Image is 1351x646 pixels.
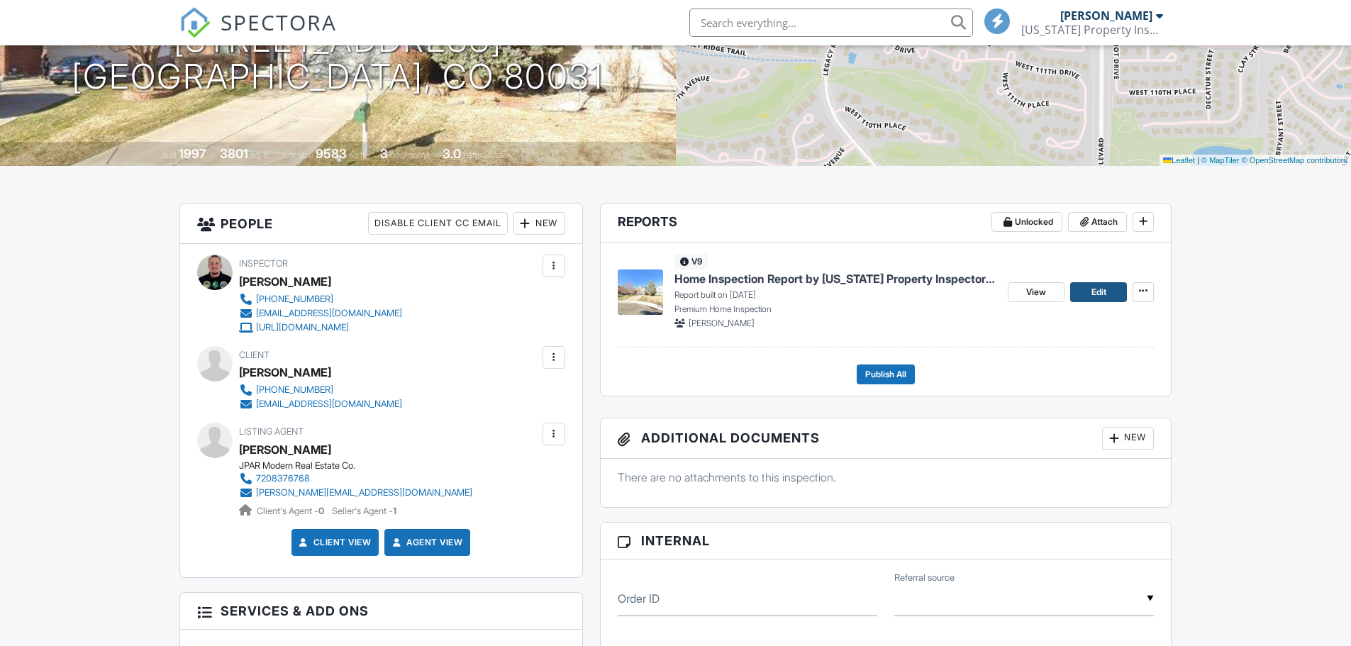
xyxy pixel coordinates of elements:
div: 3.0 [443,146,461,161]
div: [URL][DOMAIN_NAME] [256,322,349,333]
a: © MapTiler [1201,156,1240,165]
h3: Services & Add ons [180,593,582,630]
a: Leaflet [1163,156,1195,165]
strong: 0 [318,506,324,516]
label: Order ID [618,591,660,606]
a: 7208376768 [239,472,472,486]
span: Inspector [239,258,288,269]
span: sq. ft. [250,150,270,160]
div: 3 [380,146,388,161]
span: SPECTORA [221,7,337,37]
span: Lot Size [284,150,313,160]
a: [PERSON_NAME][EMAIL_ADDRESS][DOMAIN_NAME] [239,486,472,500]
a: [PHONE_NUMBER] [239,383,402,397]
h3: Additional Documents [601,418,1172,459]
a: © OpenStreetMap contributors [1242,156,1347,165]
div: [PHONE_NUMBER] [256,384,333,396]
span: sq.ft. [349,150,367,160]
span: Client [239,350,269,360]
input: Search everything... [689,9,973,37]
div: [PHONE_NUMBER] [256,294,333,305]
div: 7208376768 [256,473,310,484]
div: [EMAIL_ADDRESS][DOMAIN_NAME] [256,308,402,319]
label: Referral source [894,572,955,584]
span: | [1197,156,1199,165]
div: 1997 [179,146,206,161]
div: JPAR Modern Real Estate Co. [239,460,484,472]
a: [EMAIL_ADDRESS][DOMAIN_NAME] [239,306,402,321]
div: [PERSON_NAME] [1060,9,1152,23]
a: Agent View [389,535,462,550]
div: [PERSON_NAME][EMAIL_ADDRESS][DOMAIN_NAME] [256,487,472,499]
div: Disable Client CC Email [368,212,508,235]
a: [EMAIL_ADDRESS][DOMAIN_NAME] [239,397,402,411]
p: There are no attachments to this inspection. [618,469,1155,485]
span: bathrooms [463,150,504,160]
h1: [STREET_ADDRESS] [GEOGRAPHIC_DATA], CO 80031 [72,21,604,96]
span: Client's Agent - [257,506,326,516]
div: New [1102,427,1154,450]
span: Listing Agent [239,426,304,437]
img: The Best Home Inspection Software - Spectora [179,7,211,38]
div: New [513,212,565,235]
span: bedrooms [390,150,429,160]
strong: 1 [393,506,396,516]
div: [PERSON_NAME] [239,271,331,292]
a: [PERSON_NAME] [239,439,331,460]
a: [PHONE_NUMBER] [239,292,402,306]
div: [EMAIL_ADDRESS][DOMAIN_NAME] [256,399,402,410]
a: Client View [296,535,372,550]
div: 3801 [220,146,248,161]
h3: People [180,204,582,244]
span: Seller's Agent - [332,506,396,516]
h3: Internal [601,523,1172,559]
a: SPECTORA [179,19,337,49]
div: 9583 [316,146,347,161]
div: [PERSON_NAME] [239,362,331,383]
span: Built [161,150,177,160]
div: Colorado Property Inspectors, LLC [1021,23,1163,37]
a: [URL][DOMAIN_NAME] [239,321,402,335]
